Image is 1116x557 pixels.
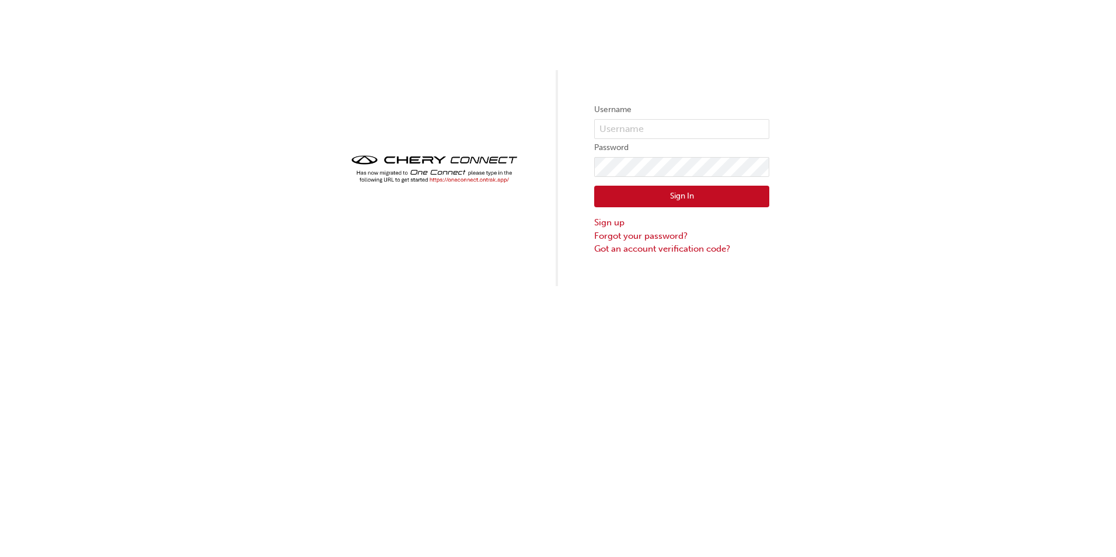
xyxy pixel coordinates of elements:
label: Password [594,141,769,155]
label: Username [594,103,769,117]
input: Username [594,119,769,139]
a: Got an account verification code? [594,242,769,256]
img: cheryconnect [347,152,522,186]
button: Sign In [594,186,769,208]
a: Forgot your password? [594,229,769,243]
a: Sign up [594,216,769,229]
